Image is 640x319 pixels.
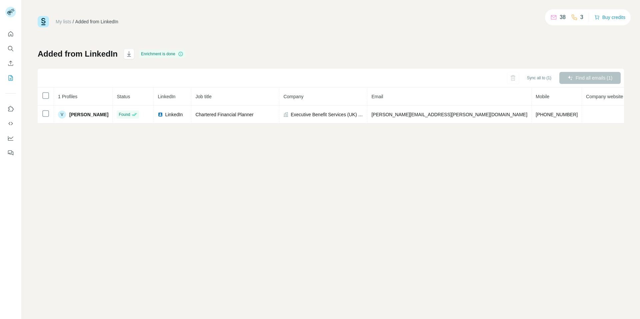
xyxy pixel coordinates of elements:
[5,118,16,130] button: Use Surfe API
[5,43,16,55] button: Search
[58,94,77,99] span: 1 Profiles
[5,28,16,40] button: Quick start
[371,112,527,117] span: [PERSON_NAME][EMAIL_ADDRESS][PERSON_NAME][DOMAIN_NAME]
[5,57,16,69] button: Enrich CSV
[522,73,556,83] button: Sync all to (1)
[56,19,71,24] a: My lists
[560,13,566,21] p: 38
[5,72,16,84] button: My lists
[69,111,108,118] span: [PERSON_NAME]
[38,49,118,59] h1: Added from LinkedIn
[5,132,16,144] button: Dashboard
[5,103,16,115] button: Use Surfe on LinkedIn
[165,111,183,118] span: LinkedIn
[73,18,74,25] li: /
[75,18,118,25] div: Added from LinkedIn
[291,111,363,118] span: Executive Benefit Services (UK) Ltd
[139,50,185,58] div: Enrichment is done
[119,112,130,118] span: Found
[117,94,130,99] span: Status
[58,111,66,119] div: V
[158,94,175,99] span: LinkedIn
[195,94,211,99] span: Job title
[586,94,623,99] span: Company website
[536,112,578,117] span: [PHONE_NUMBER]
[594,13,625,22] button: Buy credits
[5,147,16,159] button: Feedback
[158,112,163,117] img: LinkedIn logo
[38,16,49,27] img: Surfe Logo
[371,94,383,99] span: Email
[580,13,583,21] p: 3
[195,112,253,117] span: Chartered Financial Planner
[536,94,549,99] span: Mobile
[527,75,551,81] span: Sync all to (1)
[283,94,303,99] span: Company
